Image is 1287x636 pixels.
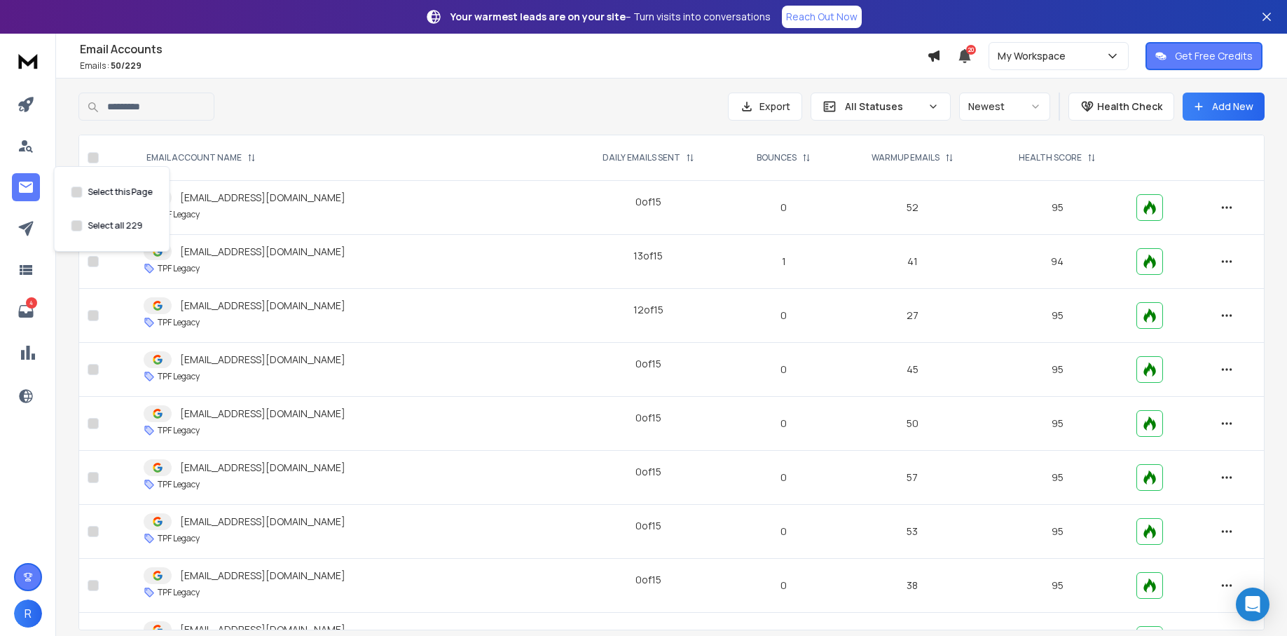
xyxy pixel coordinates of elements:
[738,363,830,377] p: 0
[1019,152,1082,163] p: HEALTH SCORE
[959,93,1050,121] button: Newest
[633,303,663,317] div: 12 of 15
[738,579,830,593] p: 0
[998,49,1071,63] p: My Workspace
[838,235,986,289] td: 41
[986,181,1128,235] td: 95
[80,41,927,57] h1: Email Accounts
[450,10,771,24] p: – Turn visits into conversations
[80,60,927,72] p: Emails :
[986,235,1128,289] td: 94
[635,573,661,587] div: 0 of 15
[786,10,858,24] p: Reach Out Now
[738,525,830,539] p: 0
[738,255,830,269] p: 1
[158,479,200,490] p: TPF Legacy
[603,152,680,163] p: DAILY EMAILS SENT
[838,505,986,559] td: 53
[838,451,986,505] td: 57
[838,559,986,613] td: 38
[782,6,862,28] a: Reach Out Now
[966,45,976,55] span: 20
[1183,93,1265,121] button: Add New
[14,600,42,628] button: R
[1175,49,1253,63] p: Get Free Credits
[872,152,940,163] p: WARMUP EMAILS
[845,100,922,114] p: All Statuses
[635,357,661,371] div: 0 of 15
[635,411,661,425] div: 0 of 15
[838,181,986,235] td: 52
[180,191,345,205] p: [EMAIL_ADDRESS][DOMAIN_NAME]
[111,60,142,72] span: 50 / 229
[986,289,1128,343] td: 95
[728,93,802,121] button: Export
[635,465,661,479] div: 0 of 15
[986,343,1128,397] td: 95
[26,297,37,309] p: 4
[1068,93,1174,121] button: Health Check
[180,353,345,367] p: [EMAIL_ADDRESS][DOMAIN_NAME]
[180,515,345,529] p: [EMAIL_ADDRESS][DOMAIN_NAME]
[180,461,345,475] p: [EMAIL_ADDRESS][DOMAIN_NAME]
[1236,588,1269,621] div: Open Intercom Messenger
[838,289,986,343] td: 27
[450,10,626,23] strong: Your warmest leads are on your site
[838,343,986,397] td: 45
[1145,42,1262,70] button: Get Free Credits
[180,407,345,421] p: [EMAIL_ADDRESS][DOMAIN_NAME]
[986,559,1128,613] td: 95
[158,425,200,436] p: TPF Legacy
[635,519,661,533] div: 0 of 15
[180,299,345,313] p: [EMAIL_ADDRESS][DOMAIN_NAME]
[986,451,1128,505] td: 95
[738,309,830,323] p: 0
[158,371,200,382] p: TPF Legacy
[1097,100,1162,114] p: Health Check
[12,297,40,325] a: 4
[180,569,345,583] p: [EMAIL_ADDRESS][DOMAIN_NAME]
[158,587,200,598] p: TPF Legacy
[158,209,200,220] p: TPF Legacy
[88,187,153,198] label: Select this Page
[14,48,42,74] img: logo
[635,195,661,209] div: 0 of 15
[158,317,200,328] p: TPF Legacy
[757,152,797,163] p: BOUNCES
[838,397,986,451] td: 50
[158,533,200,544] p: TPF Legacy
[146,152,256,163] div: EMAIL ACCOUNT NAME
[738,201,830,215] p: 0
[633,249,663,263] div: 13 of 15
[158,263,200,274] p: TPF Legacy
[986,397,1128,451] td: 95
[738,471,830,485] p: 0
[88,220,143,231] label: Select all 229
[180,245,345,259] p: [EMAIL_ADDRESS][DOMAIN_NAME]
[986,505,1128,559] td: 95
[738,417,830,431] p: 0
